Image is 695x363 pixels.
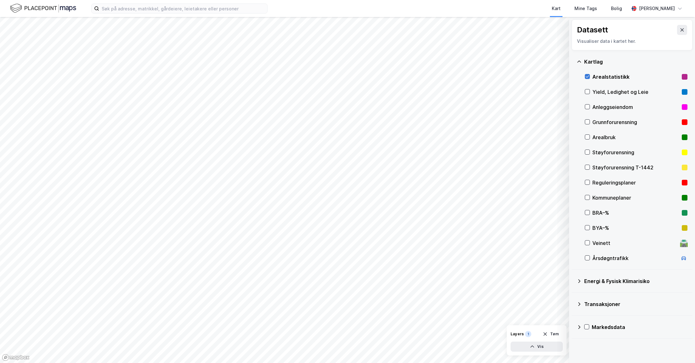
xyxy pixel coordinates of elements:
div: Støyforurensning T-1442 [592,164,679,171]
div: Reguleringsplaner [592,179,679,186]
img: logo.f888ab2527a4732fd821a326f86c7f29.svg [10,3,76,14]
div: Bolig [611,5,622,12]
div: 1 [525,331,531,337]
div: Transaksjoner [584,300,687,308]
div: Grunnforurensning [592,118,679,126]
div: Arealbruk [592,133,679,141]
div: Støyforurensning [592,149,679,156]
div: Kontrollprogram for chat [664,333,695,363]
div: Layers [511,332,524,337]
div: Anleggseiendom [592,103,679,111]
div: Markedsdata [592,323,687,331]
div: BYA–% [592,224,679,232]
div: Datasett [577,25,608,35]
div: Kommuneplaner [592,194,679,201]
div: Yield, Ledighet og Leie [592,88,679,96]
div: 🛣️ [680,239,688,247]
div: BRA–% [592,209,679,217]
button: Tøm [539,329,563,339]
button: Vis [511,342,563,352]
div: Visualiser data i kartet her. [577,37,687,45]
div: [PERSON_NAME] [639,5,675,12]
iframe: Chat Widget [664,333,695,363]
input: Søk på adresse, matrikkel, gårdeiere, leietakere eller personer [99,4,267,13]
div: Arealstatistikk [592,73,679,81]
div: Mine Tags [574,5,597,12]
div: Energi & Fysisk Klimarisiko [584,277,687,285]
div: Kart [552,5,561,12]
div: Årsdøgntrafikk [592,254,677,262]
a: Mapbox homepage [2,354,30,361]
div: Veinett [592,239,677,247]
div: Kartlag [584,58,687,65]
